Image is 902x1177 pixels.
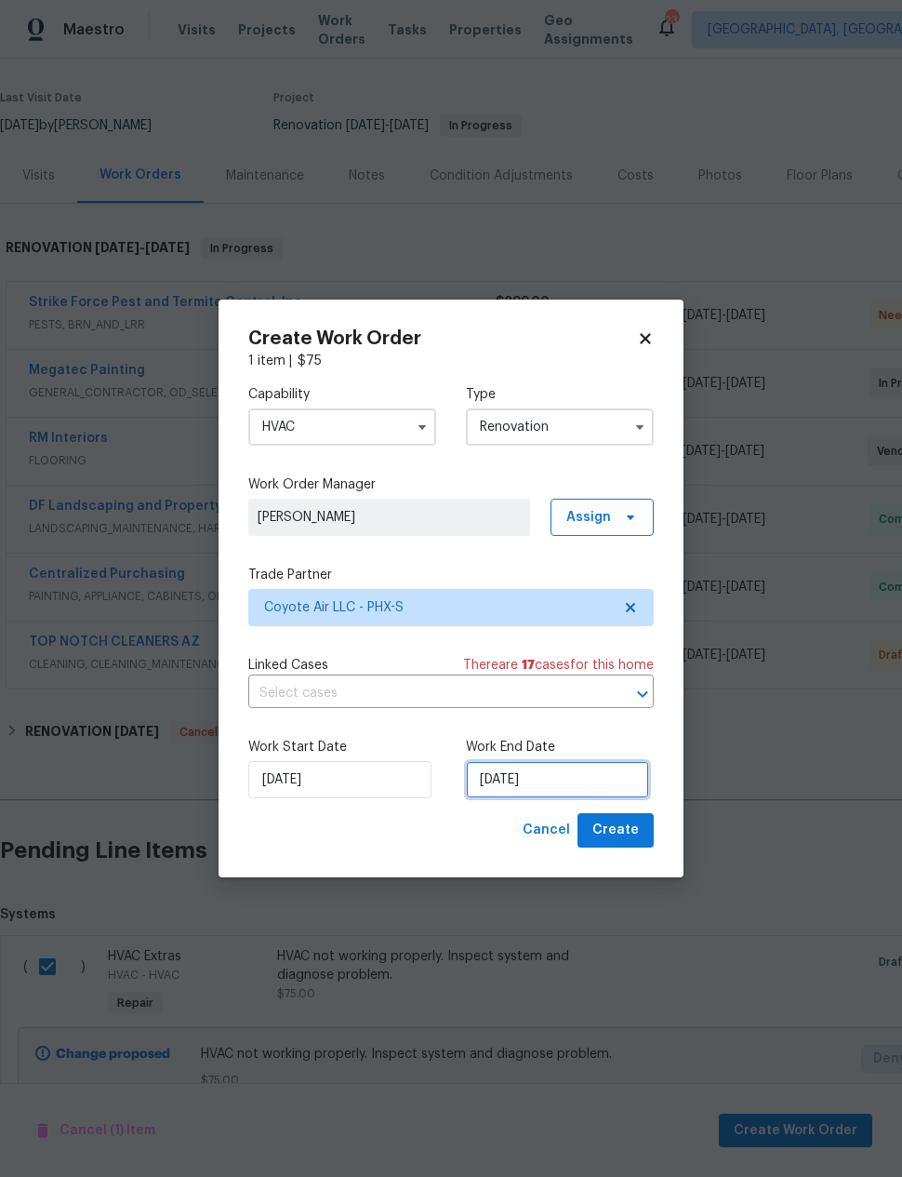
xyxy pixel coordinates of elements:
[463,656,654,675] span: There are case s for this home
[515,813,577,848] button: Cancel
[248,352,654,370] div: 1 item |
[522,659,535,672] span: 17
[248,385,436,404] label: Capability
[523,819,570,842] span: Cancel
[566,508,611,527] span: Assign
[248,738,436,756] label: Work Start Date
[264,598,611,617] span: Coyote Air LLC - PHX-S
[248,656,328,675] span: Linked Cases
[577,813,654,848] button: Create
[466,408,654,446] input: Select...
[248,566,654,584] label: Trade Partner
[592,819,639,842] span: Create
[411,416,433,438] button: Show options
[630,681,656,707] button: Open
[629,416,651,438] button: Show options
[248,761,431,798] input: M/D/YYYY
[248,408,436,446] input: Select...
[248,329,637,348] h2: Create Work Order
[466,738,654,756] label: Work End Date
[466,385,654,404] label: Type
[248,475,654,494] label: Work Order Manager
[466,761,649,798] input: M/D/YYYY
[248,679,602,708] input: Select cases
[258,508,521,527] span: [PERSON_NAME]
[298,354,322,368] span: $ 75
